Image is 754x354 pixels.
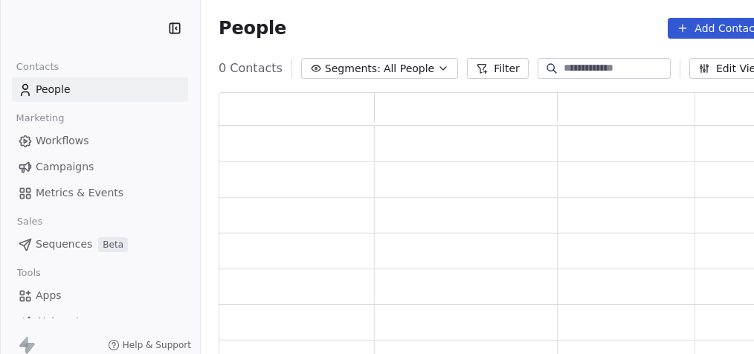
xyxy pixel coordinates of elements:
[10,56,65,78] span: Contacts
[36,185,123,201] span: Metrics & Events
[10,210,49,233] span: Sales
[12,129,188,153] a: Workflows
[219,59,283,77] span: 0 Contacts
[467,58,529,79] button: Filter
[36,288,62,303] span: Apps
[123,339,191,351] span: Help & Support
[36,159,94,175] span: Campaigns
[36,314,86,329] span: AI Agents
[219,17,286,39] span: People
[12,283,188,308] a: Apps
[36,133,89,149] span: Workflows
[10,107,71,129] span: Marketing
[325,61,381,77] span: Segments:
[10,262,47,284] span: Tools
[12,77,188,102] a: People
[12,309,188,334] a: AI Agents
[108,339,191,351] a: Help & Support
[12,232,188,257] a: SequencesBeta
[36,236,92,252] span: Sequences
[36,82,71,97] span: People
[12,155,188,179] a: Campaigns
[12,181,188,205] a: Metrics & Events
[384,61,434,77] span: All People
[98,237,128,252] span: Beta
